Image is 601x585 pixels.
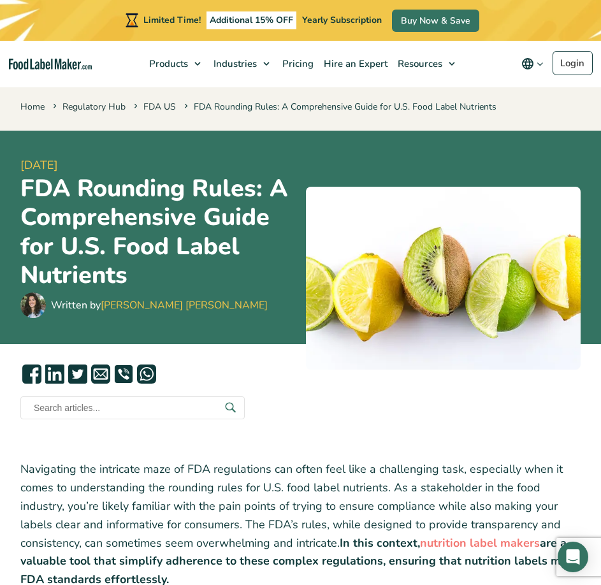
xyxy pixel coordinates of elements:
div: Written by [51,298,268,313]
span: Hire an Expert [320,57,389,70]
a: Regulatory Hub [62,101,126,113]
a: Buy Now & Save [392,10,479,32]
a: Products [143,41,207,87]
span: Resources [394,57,444,70]
a: Resources [391,41,461,87]
span: FDA Rounding Rules: A Comprehensive Guide for U.S. Food Label Nutrients [182,101,496,113]
span: Limited Time! [143,14,201,26]
a: Login [553,51,593,75]
a: Industries [207,41,276,87]
span: [DATE] [20,157,296,174]
a: nutrition label makers [420,535,540,551]
span: Products [145,57,189,70]
a: Pricing [276,41,317,87]
span: Additional 15% OFF [206,11,296,29]
strong: In this context, [340,535,420,551]
span: Yearly Subscription [302,14,382,26]
a: [PERSON_NAME] [PERSON_NAME] [101,298,268,312]
span: Pricing [279,57,315,70]
h1: FDA Rounding Rules: A Comprehensive Guide for U.S. Food Label Nutrients [20,174,296,289]
a: Hire an Expert [317,41,391,87]
img: Maria Abi Hanna - Food Label Maker [20,292,46,318]
a: FDA US [143,101,176,113]
span: Industries [210,57,258,70]
a: Home [20,101,45,113]
div: Open Intercom Messenger [558,542,588,572]
input: Search articles... [20,396,245,419]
